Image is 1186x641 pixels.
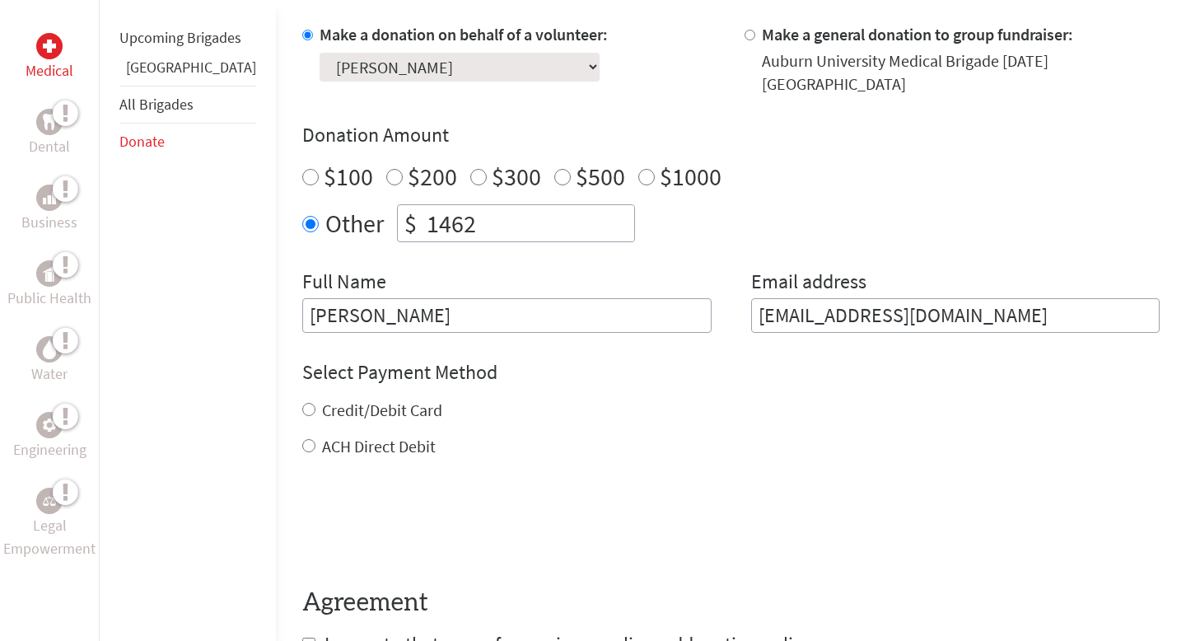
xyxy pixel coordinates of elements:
p: Dental [29,135,70,158]
label: $200 [408,161,457,192]
div: Engineering [36,412,63,438]
div: Dental [36,109,63,135]
label: Other [325,204,384,242]
label: $100 [324,161,373,192]
a: WaterWater [31,336,68,386]
a: [GEOGRAPHIC_DATA] [126,58,256,77]
img: Legal Empowerment [43,496,56,506]
label: $500 [576,161,625,192]
p: Legal Empowerment [3,514,96,560]
iframe: reCAPTCHA [302,491,553,555]
label: Make a donation on behalf of a volunteer: [320,24,608,44]
div: Auburn University Medical Brigade [DATE] [GEOGRAPHIC_DATA] [762,49,1160,96]
h4: Select Payment Method [302,359,1160,386]
h4: Donation Amount [302,122,1160,148]
input: Enter Amount [423,205,634,241]
label: $300 [492,161,541,192]
a: All Brigades [119,95,194,114]
img: Dental [43,114,56,129]
a: Public HealthPublic Health [7,260,91,310]
p: Business [21,211,77,234]
label: ACH Direct Debit [322,436,436,456]
li: Upcoming Brigades [119,20,256,56]
div: $ [398,205,423,241]
input: Enter Full Name [302,298,712,333]
p: Public Health [7,287,91,310]
img: Business [43,191,56,204]
label: Make a general donation to group fundraiser: [762,24,1073,44]
img: Medical [43,40,56,53]
a: EngineeringEngineering [13,412,86,461]
label: Email address [751,269,866,298]
img: Public Health [43,265,56,282]
img: Engineering [43,419,56,432]
input: Your Email [751,298,1160,333]
a: MedicalMedical [26,33,73,82]
div: Public Health [36,260,63,287]
li: All Brigades [119,86,256,124]
p: Engineering [13,438,86,461]
a: BusinessBusiness [21,185,77,234]
label: Credit/Debit Card [322,400,442,420]
a: Donate [119,132,165,151]
a: Upcoming Brigades [119,28,241,47]
div: Water [36,336,63,363]
p: Medical [26,59,73,82]
p: Water [31,363,68,386]
li: Donate [119,124,256,160]
a: Legal EmpowermentLegal Empowerment [3,488,96,560]
div: Business [36,185,63,211]
label: $1000 [660,161,721,192]
a: DentalDental [29,109,70,158]
div: Legal Empowerment [36,488,63,514]
img: Water [43,339,56,358]
label: Full Name [302,269,386,298]
li: Ghana [119,56,256,86]
h4: Agreement [302,588,1160,618]
div: Medical [36,33,63,59]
